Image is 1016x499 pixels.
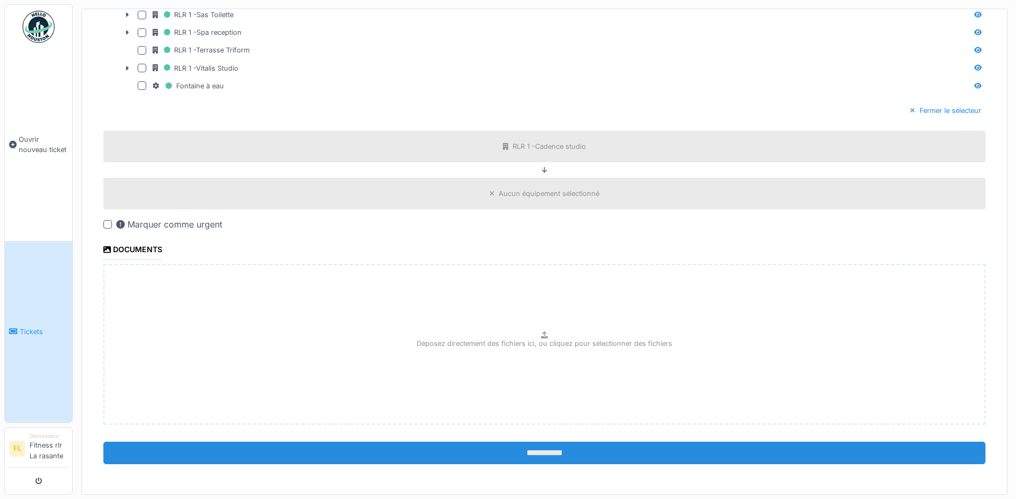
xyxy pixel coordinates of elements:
div: Marquer comme urgent [116,218,222,231]
div: Fontaine à eau [153,79,224,93]
img: Badge_color-CXgf-gQk.svg [22,11,55,43]
span: Ouvrir nouveau ticket [19,134,68,155]
div: RLR 1 -Spa reception [153,26,242,39]
div: RLR 1 -Sas Toilette [153,8,234,21]
li: FL [9,441,25,457]
div: Demandeur [29,432,68,440]
div: Fermer le sélecteur [906,103,985,118]
a: Ouvrir nouveau ticket [5,49,72,241]
div: Documents [103,241,162,260]
div: Aucun équipement sélectionné [499,188,599,199]
li: Fitness rlr La rasante [29,432,68,465]
a: FL DemandeurFitness rlr La rasante [9,432,68,468]
a: Tickets [5,241,72,422]
div: RLR 1 -Terrasse Triform [153,43,250,57]
p: Déposez directement des fichiers ici, ou cliquez pour sélectionner des fichiers [417,338,672,349]
span: Tickets [20,327,68,337]
div: RLR 1 -Vitalis Studio [153,62,238,75]
div: RLR 1 -Cadence studio [513,141,586,152]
